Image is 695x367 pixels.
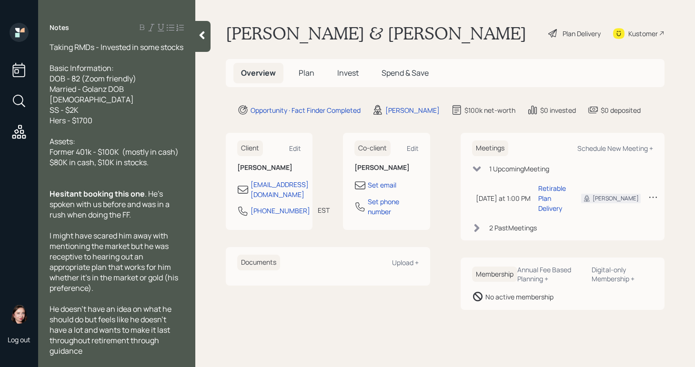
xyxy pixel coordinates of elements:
[50,304,173,356] span: He doesn't have an idea on what he should do but feels like he doesn't have a lot and wants to ma...
[476,193,531,203] div: [DATE] at 1:00 PM
[50,188,171,220] span: . He's spoken with us before and was in a rush when doing the FF.
[464,105,515,115] div: $100k net-worth
[485,292,554,302] div: No active membership
[354,140,391,156] h6: Co-client
[407,144,419,153] div: Edit
[489,223,537,233] div: 2 Past Meeting s
[251,206,310,216] div: [PHONE_NUMBER]
[472,140,508,156] h6: Meetings
[382,68,429,78] span: Spend & Save
[50,188,145,199] span: Hesitant booking this one
[289,144,301,153] div: Edit
[226,23,526,44] h1: [PERSON_NAME] & [PERSON_NAME]
[299,68,314,78] span: Plan
[628,29,658,39] div: Kustomer
[251,105,361,115] div: Opportunity · Fact Finder Completed
[472,267,517,282] h6: Membership
[392,258,419,267] div: Upload +
[601,105,641,115] div: $0 deposited
[563,29,601,39] div: Plan Delivery
[241,68,276,78] span: Overview
[592,265,653,283] div: Digital-only Membership +
[50,63,136,126] span: Basic Information: DOB - 82 (Zoom friendly) Married - Golanz DOB [DEMOGRAPHIC_DATA] SS - $2K Hers...
[251,179,309,199] div: [EMAIL_ADDRESS][DOMAIN_NAME]
[10,305,29,324] img: aleksandra-headshot.png
[538,183,566,213] div: Retirable Plan Delivery
[489,164,549,174] div: 1 Upcoming Meeting
[237,164,301,172] h6: [PERSON_NAME]
[237,255,280,270] h6: Documents
[337,68,359,78] span: Invest
[593,194,639,203] div: [PERSON_NAME]
[540,105,576,115] div: $0 invested
[50,230,180,293] span: I might have scared him away with mentioning the market but he was receptive to hearing out an ap...
[577,144,653,153] div: Schedule New Meeting +
[354,164,418,172] h6: [PERSON_NAME]
[385,105,440,115] div: [PERSON_NAME]
[368,197,418,217] div: Set phone number
[50,136,179,168] span: Assets: Former 401k - $100K (mostly in cash) $80K in cash, $10K in stocks.
[237,140,263,156] h6: Client
[368,180,396,190] div: Set email
[8,335,30,344] div: Log out
[50,23,69,32] label: Notes
[517,265,584,283] div: Annual Fee Based Planning +
[318,205,330,215] div: EST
